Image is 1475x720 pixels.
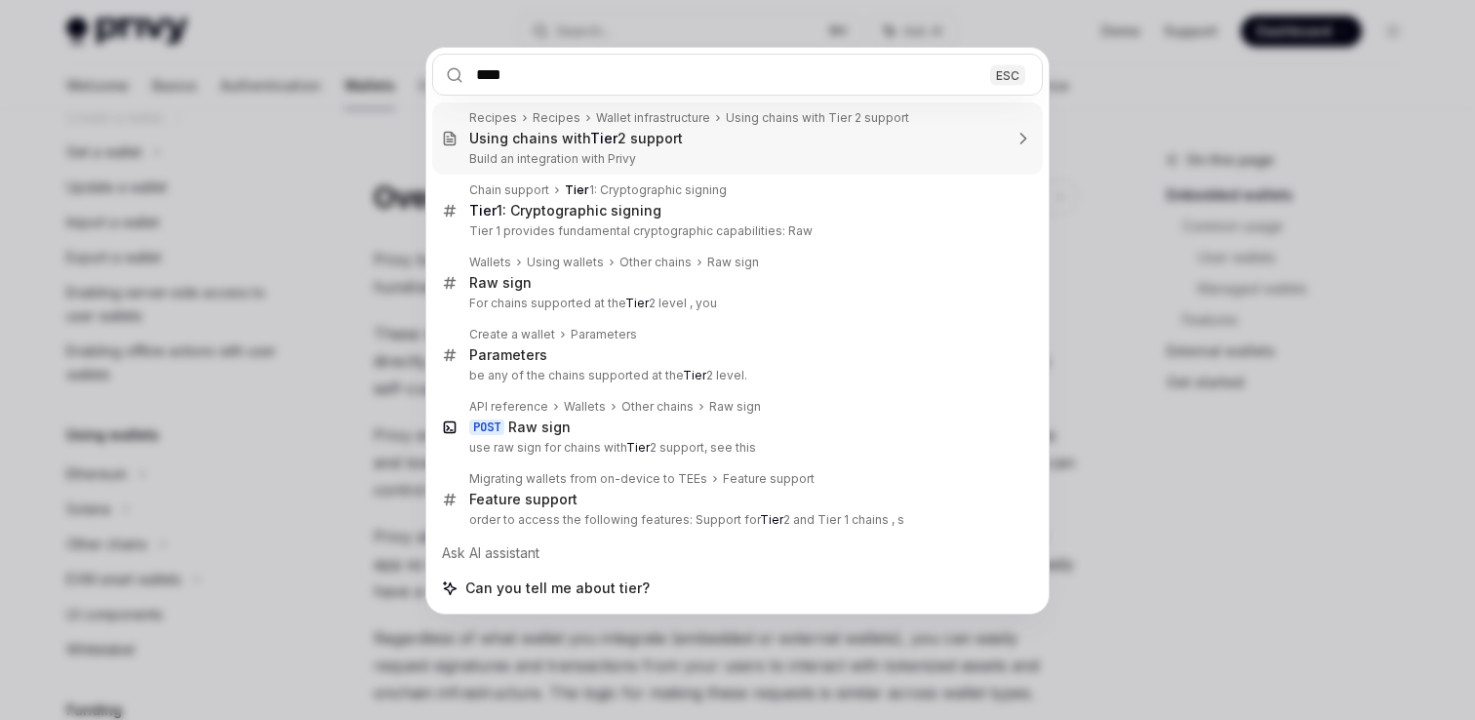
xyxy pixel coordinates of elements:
[533,110,580,126] div: Recipes
[469,151,1002,167] p: Build an integration with Privy
[469,255,511,270] div: Wallets
[465,579,650,598] span: Can you tell me about tier?
[469,182,549,198] div: Chain support
[508,419,571,436] div: Raw sign
[469,296,1002,311] p: For chains supported at the 2 level , you
[469,368,1002,383] p: be any of the chains supported at the 2 level.
[527,255,604,270] div: Using wallets
[469,346,547,364] div: Parameters
[469,399,548,415] div: API reference
[619,255,692,270] div: Other chains
[564,399,606,415] div: Wallets
[565,182,589,197] b: Tier
[621,399,694,415] div: Other chains
[469,420,504,435] div: POST
[469,202,497,219] b: Tier
[760,512,783,527] b: Tier
[432,536,1043,571] div: Ask AI assistant
[990,64,1025,85] div: ESC
[469,223,1002,239] p: Tier 1 provides fundamental cryptographic capabilities: Raw
[625,296,649,310] b: Tier
[723,471,815,487] div: Feature support
[469,471,707,487] div: Migrating wallets from on-device to TEEs
[469,491,578,508] div: Feature support
[469,327,555,342] div: Create a wallet
[683,368,706,382] b: Tier
[571,327,637,342] div: Parameters
[469,202,661,220] div: 1: Cryptographic signing
[565,182,727,198] div: 1: Cryptographic signing
[469,274,532,292] div: Raw sign
[709,399,761,415] div: Raw sign
[469,130,683,147] div: Using chains with 2 support
[626,440,650,455] b: Tier
[469,512,1002,528] p: order to access the following features: Support for 2 and Tier 1 chains , s
[469,440,1002,456] p: use raw sign for chains with 2 support, see this
[590,130,618,146] b: Tier
[596,110,710,126] div: Wallet infrastructure
[707,255,759,270] div: Raw sign
[469,110,517,126] div: Recipes
[726,110,909,126] div: Using chains with Tier 2 support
